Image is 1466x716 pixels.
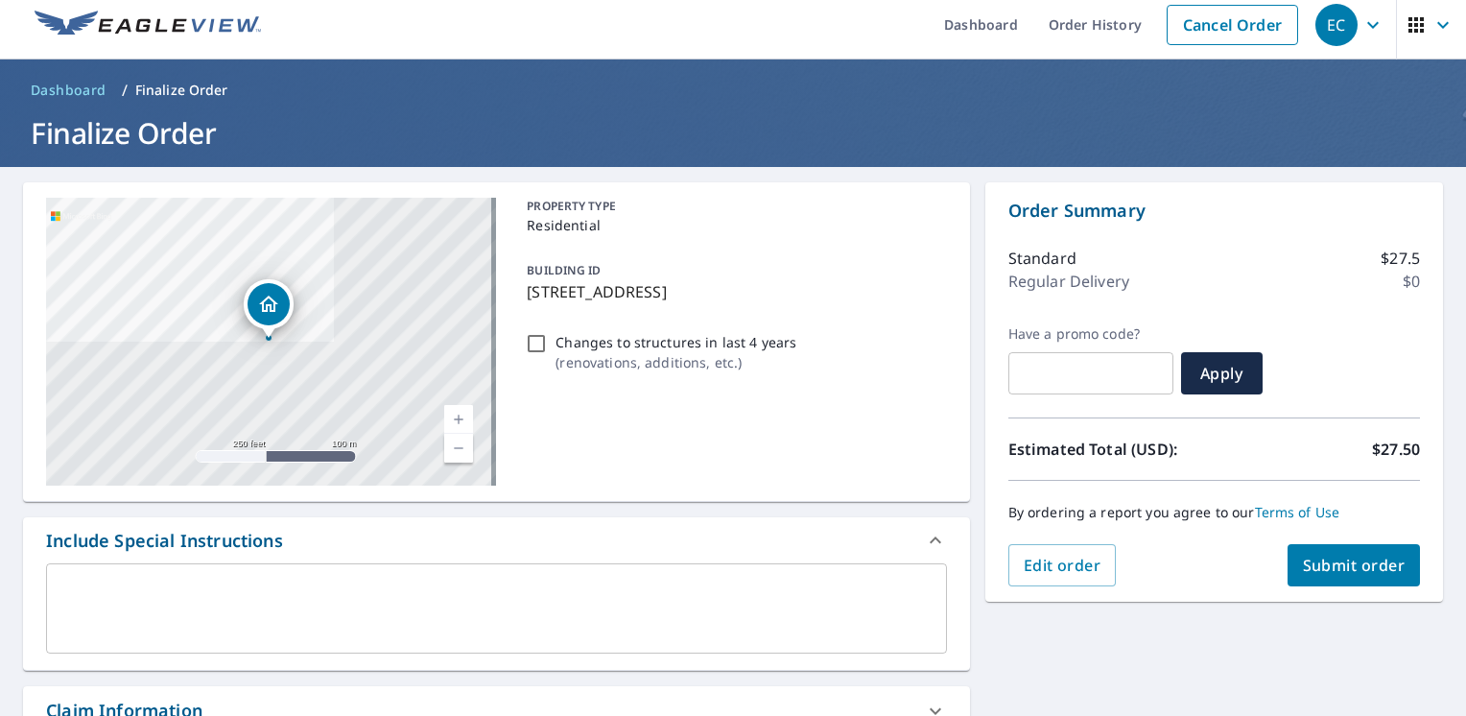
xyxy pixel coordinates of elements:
[135,81,228,100] p: Finalize Order
[1381,247,1420,270] p: $27.5
[1167,5,1298,45] a: Cancel Order
[1181,352,1263,394] button: Apply
[1008,198,1420,224] p: Order Summary
[527,262,601,278] p: BUILDING ID
[23,75,1443,106] nav: breadcrumb
[244,279,294,339] div: Dropped pin, building 1, Residential property, 7154 Montrico Dr Boca Raton, FL 33433
[1288,544,1421,586] button: Submit order
[444,405,473,434] a: Current Level 17, Zoom In
[444,434,473,463] a: Current Level 17, Zoom Out
[1303,555,1406,576] span: Submit order
[122,79,128,102] li: /
[1255,503,1340,521] a: Terms of Use
[1008,270,1129,293] p: Regular Delivery
[23,113,1443,153] h1: Finalize Order
[527,215,938,235] p: Residential
[46,528,283,554] div: Include Special Instructions
[1403,270,1420,293] p: $0
[1008,544,1117,586] button: Edit order
[1196,363,1247,384] span: Apply
[1372,438,1420,461] p: $27.50
[23,517,970,563] div: Include Special Instructions
[35,11,261,39] img: EV Logo
[23,75,114,106] a: Dashboard
[1008,504,1420,521] p: By ordering a report you agree to our
[1315,4,1358,46] div: EC
[31,81,106,100] span: Dashboard
[1008,438,1215,461] p: Estimated Total (USD):
[556,352,796,372] p: ( renovations, additions, etc. )
[1008,325,1173,343] label: Have a promo code?
[556,332,796,352] p: Changes to structures in last 4 years
[527,198,938,215] p: PROPERTY TYPE
[1024,555,1101,576] span: Edit order
[1008,247,1076,270] p: Standard
[527,280,938,303] p: [STREET_ADDRESS]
